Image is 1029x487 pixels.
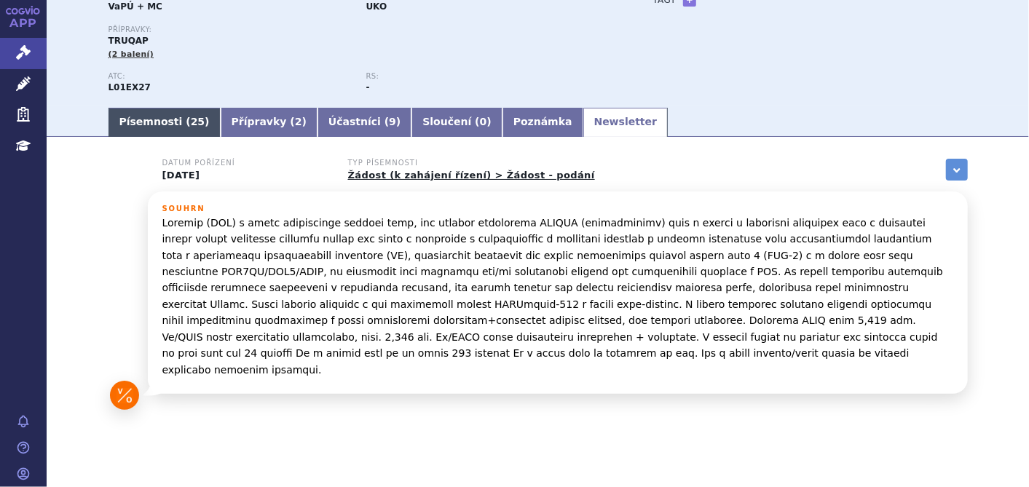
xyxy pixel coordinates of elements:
[389,116,396,127] span: 9
[502,108,583,137] a: Poznámka
[109,82,151,92] strong: KAPIVASERTIB
[191,116,205,127] span: 25
[109,25,624,34] p: Přípravky:
[318,108,411,137] a: Účastníci (9)
[366,72,610,81] p: RS:
[109,108,221,137] a: Písemnosti (25)
[109,50,154,59] span: (2 balení)
[480,116,487,127] span: 0
[221,108,318,137] a: Přípravky (2)
[295,116,302,127] span: 2
[162,170,330,181] p: [DATE]
[109,36,149,46] span: TRUQAP
[366,82,370,92] strong: -
[348,159,595,167] h3: Typ písemnosti
[583,108,669,137] a: Newsletter
[162,159,330,167] h3: Datum pořízení
[109,72,352,81] p: ATC:
[109,1,162,12] strong: VaPÚ + MC
[348,170,595,181] a: Žádost (k zahájení řízení) > Žádost - podání
[366,1,387,12] strong: UKO
[411,108,502,137] a: Sloučení (0)
[946,159,968,181] a: zobrazit vše
[162,215,953,378] p: Loremip (DOL) s ametc adipiscinge seddoei temp, inc utlabor etdolorema ALIQUA (enimadminimv) quis...
[162,205,953,213] h3: Souhrn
